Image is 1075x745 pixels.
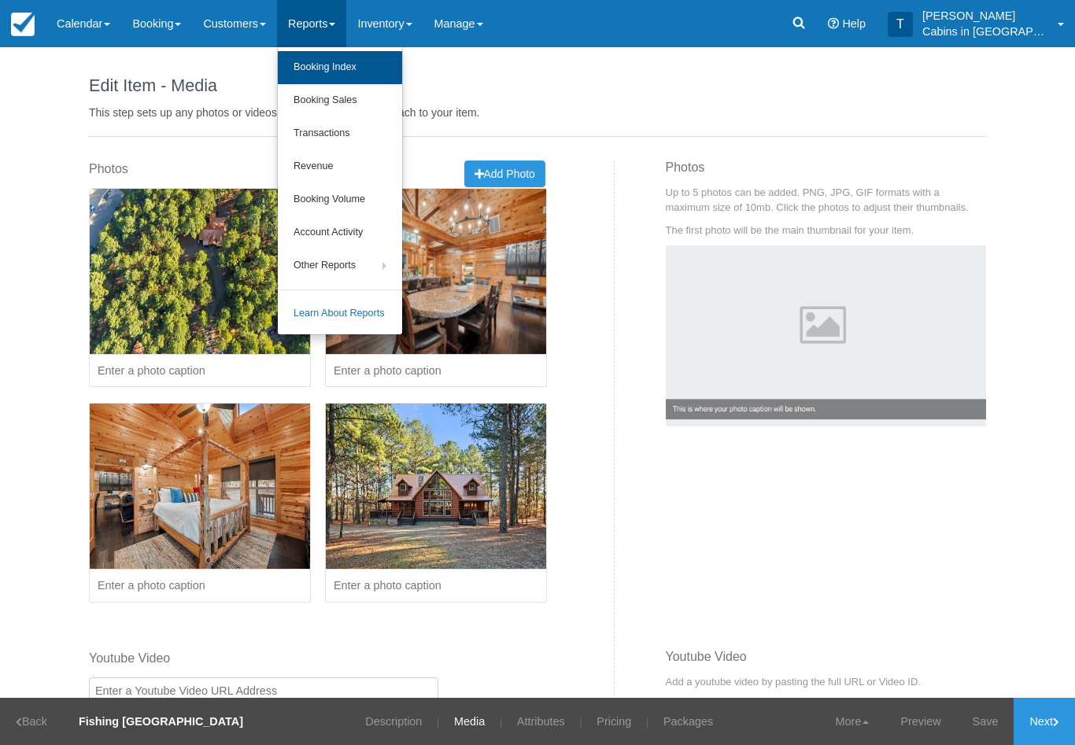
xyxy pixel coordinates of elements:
[442,698,497,745] a: Media
[885,698,956,745] a: Preview
[353,698,434,745] a: Description
[278,183,402,216] a: Booking Volume
[278,249,402,282] a: Other Reports
[505,698,577,745] a: Attributes
[278,297,402,330] a: Learn About Reports
[278,117,402,150] a: Transactions
[585,698,643,745] a: Pricing
[79,715,243,728] strong: Fishing [GEOGRAPHIC_DATA]
[278,216,402,249] a: Account Activity
[278,150,402,183] a: Revenue
[1014,698,1075,745] a: Next
[278,51,402,84] a: Booking Index
[957,698,1014,745] a: Save
[652,698,725,745] a: Packages
[820,698,885,745] a: More
[278,84,402,117] a: Booking Sales
[277,47,403,335] ul: Reports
